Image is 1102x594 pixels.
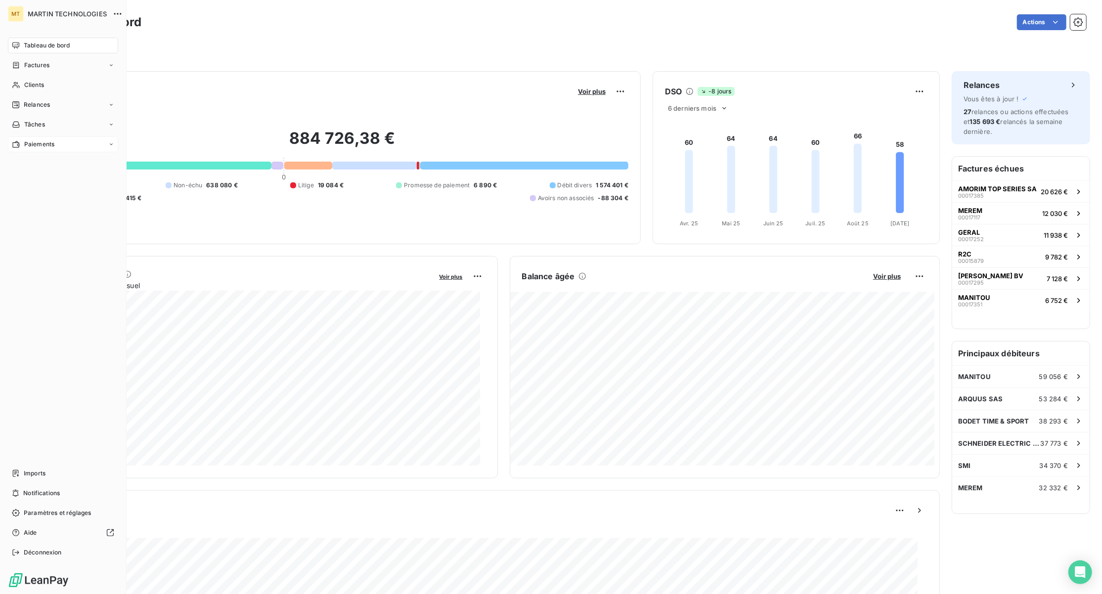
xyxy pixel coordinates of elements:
[958,228,980,236] span: GERAL
[24,528,37,537] span: Aide
[23,489,60,498] span: Notifications
[1068,560,1092,584] div: Open Intercom Messenger
[890,220,909,227] tspan: [DATE]
[958,417,1029,425] span: BODET TIME & SPORT
[665,85,682,97] h6: DSO
[174,181,202,190] span: Non-échu
[1040,462,1068,469] span: 34 370 €
[964,95,1019,103] span: Vous êtes à jour !
[958,484,983,492] span: MEREM
[958,272,1023,280] span: [PERSON_NAME] BV
[282,173,286,181] span: 0
[958,462,970,469] span: SMI
[318,181,344,190] span: 19 084 €
[958,373,991,381] span: MANITOU
[1045,253,1068,261] span: 9 782 €
[722,220,741,227] tspan: Mai 25
[1039,417,1068,425] span: 38 293 €
[1041,439,1068,447] span: 37 773 €
[8,525,118,541] a: Aide
[958,193,984,199] span: 00017385
[970,118,1000,126] span: 135 693 €
[1045,297,1068,304] span: 6 752 €
[870,272,904,281] button: Voir plus
[24,140,54,149] span: Paiements
[575,87,609,96] button: Voir plus
[440,273,463,280] span: Voir plus
[958,207,982,214] span: MEREM
[1039,373,1068,381] span: 59 056 €
[1047,275,1068,283] span: 7 128 €
[763,220,784,227] tspan: Juin 25
[596,181,628,190] span: 1 574 401 €
[1044,231,1068,239] span: 11 938 €
[474,181,497,190] span: 6 890 €
[24,100,50,109] span: Relances
[598,194,628,203] span: -88 304 €
[952,341,1090,365] h6: Principaux débiteurs
[24,61,49,70] span: Factures
[578,87,606,95] span: Voir plus
[847,220,869,227] tspan: Août 25
[1039,395,1068,403] span: 53 284 €
[952,246,1090,267] button: R2C000158799 782 €
[964,79,1000,91] h6: Relances
[952,202,1090,224] button: MEREM0001711712 030 €
[24,41,70,50] span: Tableau de bord
[952,224,1090,246] button: GERAL0001725211 938 €
[24,509,91,517] span: Paramètres et réglages
[522,270,575,282] h6: Balance âgée
[56,128,628,158] h2: 884 726,38 €
[958,258,984,264] span: 00015879
[958,236,984,242] span: 00017252
[1017,14,1066,30] button: Actions
[1039,484,1068,492] span: 32 332 €
[958,214,980,220] span: 00017117
[952,289,1090,311] button: MANITOU000173516 752 €
[24,120,45,129] span: Tâches
[24,469,45,478] span: Imports
[806,220,826,227] tspan: Juil. 25
[558,181,592,190] span: Débit divers
[437,272,466,281] button: Voir plus
[958,250,971,258] span: R2C
[958,439,1041,447] span: SCHNEIDER ELECTRIC FRANCE SAS
[680,220,698,227] tspan: Avr. 25
[538,194,594,203] span: Avoirs non associés
[958,294,990,301] span: MANITOU
[24,81,44,89] span: Clients
[958,280,984,286] span: 00017295
[28,10,107,18] span: MARTIN TECHNOLOGIES
[404,181,470,190] span: Promesse de paiement
[952,267,1090,289] button: [PERSON_NAME] BV000172957 128 €
[952,157,1090,180] h6: Factures échues
[206,181,237,190] span: 638 080 €
[298,181,314,190] span: Litige
[668,104,716,112] span: 6 derniers mois
[1041,188,1068,196] span: 20 626 €
[958,185,1037,193] span: AMORIM TOP SERIES SA
[8,572,69,588] img: Logo LeanPay
[952,180,1090,202] button: AMORIM TOP SERIES SA0001738520 626 €
[873,272,901,280] span: Voir plus
[8,6,24,22] div: MT
[964,108,1069,135] span: relances ou actions effectuées et relancés la semaine dernière.
[964,108,971,116] span: 27
[958,395,1003,403] span: ARQUUS SAS
[1042,210,1068,217] span: 12 030 €
[56,280,433,291] span: Chiffre d'affaires mensuel
[958,301,982,307] span: 00017351
[698,87,734,96] span: -8 jours
[24,548,62,557] span: Déconnexion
